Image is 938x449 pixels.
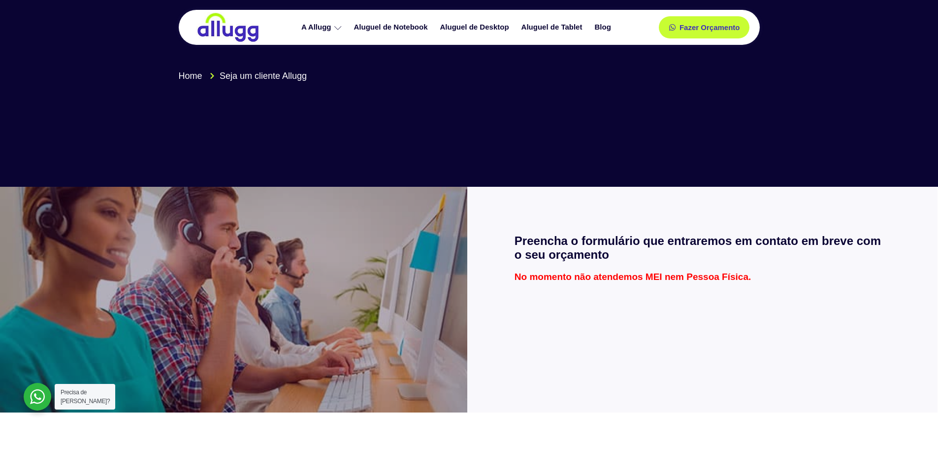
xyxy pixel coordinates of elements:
a: Aluguel de Notebook [349,19,435,36]
p: No momento não atendemos MEI nem Pessoa Física. [515,272,891,281]
span: Precisa de [PERSON_NAME]? [61,389,110,405]
iframe: Form 0 [515,291,891,365]
a: Aluguel de Tablet [517,19,590,36]
span: Seja um cliente Allugg [217,69,307,83]
img: locação de TI é Allugg [196,12,260,42]
a: Aluguel de Desktop [435,19,517,36]
span: Fazer Orçamento [679,24,740,31]
span: Home [179,69,202,83]
a: Fazer Orçamento [659,16,750,38]
a: Blog [589,19,618,36]
a: A Allugg [296,19,349,36]
h2: Preencha o formulário que entraremos em contato em breve com o seu orçamento [515,234,891,263]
